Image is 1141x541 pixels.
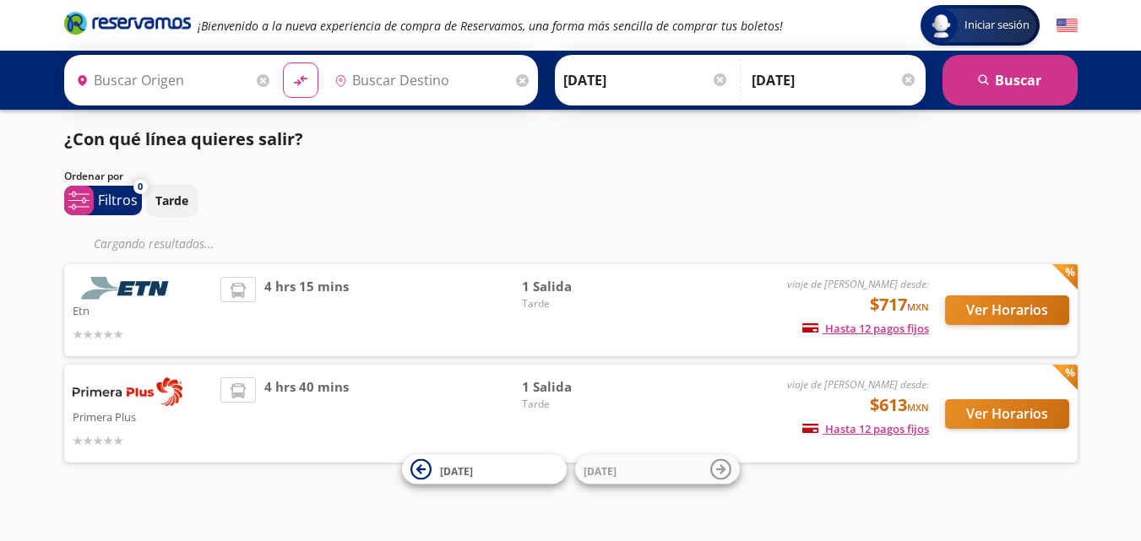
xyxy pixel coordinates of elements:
button: English [1057,15,1078,36]
button: Tarde [146,184,198,217]
span: [DATE] [584,463,617,478]
em: viaje de [PERSON_NAME] desde: [787,277,929,291]
em: viaje de [PERSON_NAME] desde: [787,377,929,392]
span: 4 hrs 15 mins [264,277,349,344]
span: Iniciar sesión [958,17,1036,34]
button: Buscar [943,55,1078,105]
input: Buscar Origen [69,59,253,101]
input: Elegir Fecha [563,59,729,101]
button: 0Filtros [64,186,142,215]
p: Tarde [155,192,188,209]
span: Hasta 12 pagos fijos [802,421,929,436]
button: Ver Horarios [945,295,1069,325]
a: Brand Logo [64,10,191,41]
i: Brand Logo [64,10,191,35]
span: Tarde [522,397,640,412]
span: 1 Salida [522,377,640,397]
button: Ver Horarios [945,399,1069,429]
span: Hasta 12 pagos fijos [802,321,929,336]
p: Filtros [98,190,138,210]
em: ¡Bienvenido a la nueva experiencia de compra de Reservamos, una forma más sencilla de comprar tus... [198,18,783,34]
button: [DATE] [402,455,567,484]
span: 0 [138,180,143,194]
img: Etn [73,277,182,300]
span: 1 Salida [522,277,640,296]
p: Ordenar por [64,169,123,184]
span: Tarde [522,296,640,311]
input: Buscar Destino [328,59,512,101]
small: MXN [907,300,929,313]
button: [DATE] [575,455,740,484]
span: $717 [870,292,929,317]
em: Cargando resultados ... [94,235,215,252]
span: 4 hrs 40 mins [264,377,349,450]
span: [DATE] [440,463,473,478]
p: ¿Con qué línea quieres salir? [64,127,303,152]
img: Primera Plus [73,377,182,406]
small: MXN [907,401,929,414]
p: Primera Plus [73,406,213,426]
p: Etn [73,300,213,320]
input: Opcional [752,59,917,101]
span: $613 [870,392,929,418]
